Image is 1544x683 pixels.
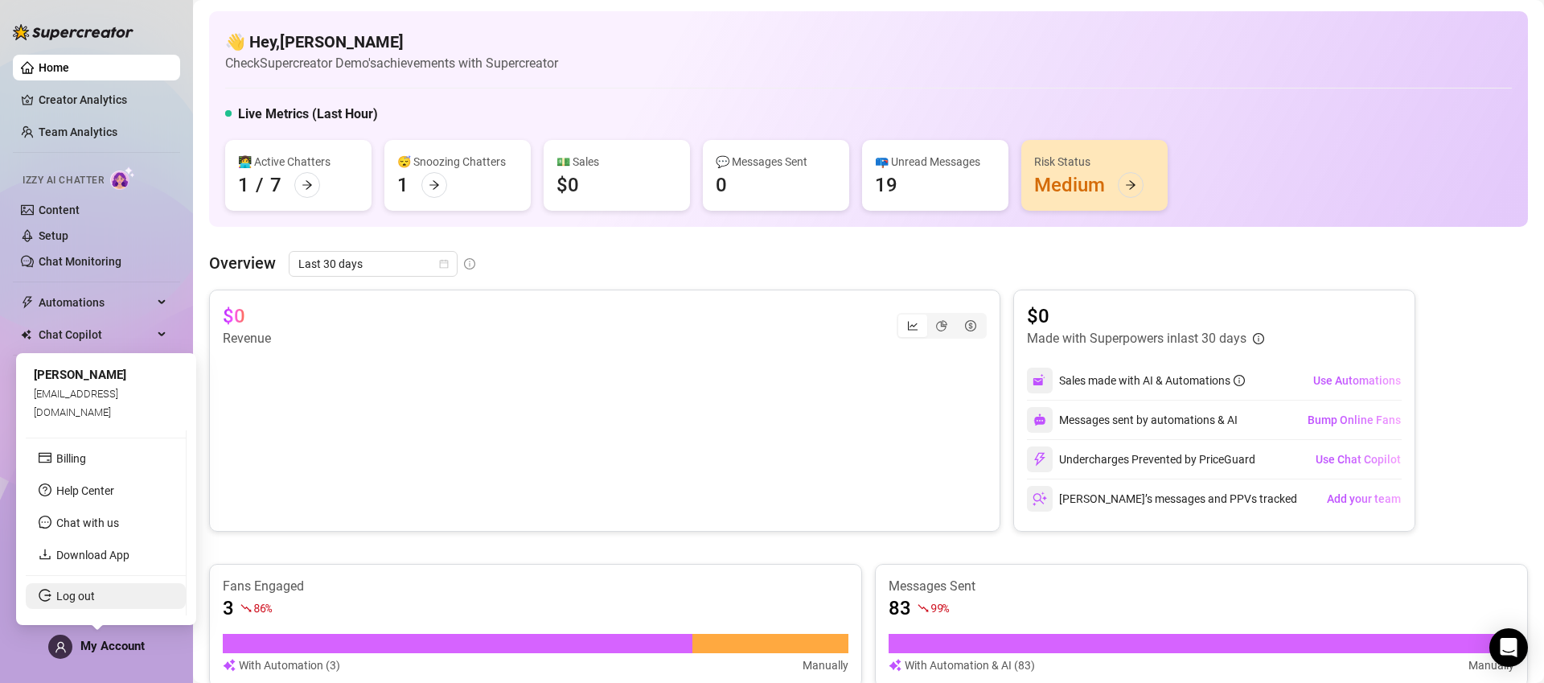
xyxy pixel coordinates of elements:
span: Use Automations [1313,374,1401,387]
div: 📪 Unread Messages [875,153,996,171]
a: Log out [56,590,95,603]
span: Last 30 days [298,252,448,276]
div: 7 [270,172,281,198]
h5: Live Metrics (Last Hour) [238,105,378,124]
img: svg%3e [889,656,901,674]
span: 99 % [930,600,949,615]
img: svg%3e [223,656,236,674]
img: Chat Copilot [21,329,31,340]
span: thunderbolt [21,296,34,309]
div: segmented control [897,313,987,339]
span: dollar-circle [965,320,976,331]
span: [PERSON_NAME] [34,368,126,382]
button: Use Chat Copilot [1315,446,1402,472]
span: info-circle [1234,375,1245,386]
h4: 👋 Hey, [PERSON_NAME] [225,31,558,53]
span: info-circle [1253,333,1264,344]
div: Risk Status [1034,153,1155,171]
div: 0 [716,172,727,198]
div: 😴 Snoozing Chatters [397,153,518,171]
div: 👩‍💻 Active Chatters [238,153,359,171]
img: svg%3e [1033,373,1047,388]
div: 19 [875,172,897,198]
article: Fans Engaged [223,578,848,595]
span: Bump Online Fans [1308,414,1401,426]
a: Chat Monitoring [39,255,121,268]
li: Billing [26,446,186,471]
article: 83 [889,595,911,621]
article: $0 [223,303,245,329]
div: 💬 Messages Sent [716,153,836,171]
article: Revenue [223,329,271,348]
img: AI Chatter [110,167,135,190]
article: Made with Superpowers in last 30 days [1027,329,1246,348]
div: $0 [556,172,579,198]
div: 1 [238,172,249,198]
span: Automations [39,290,153,315]
div: Messages sent by automations & AI [1027,407,1238,433]
div: Sales made with AI & Automations [1059,372,1245,389]
span: arrow-right [302,179,313,191]
span: Chat Copilot [39,322,153,348]
article: Manually [1468,656,1514,674]
a: Creator Analytics [39,87,167,113]
span: Izzy AI Chatter [23,173,104,188]
article: Overview [209,251,276,275]
div: Open Intercom Messenger [1489,628,1528,667]
article: 3 [223,595,234,621]
article: With Automation & AI (83) [905,656,1035,674]
span: message [39,516,51,529]
span: calendar [439,259,449,269]
span: fall [240,603,252,614]
a: Help Center [56,484,114,497]
span: [EMAIL_ADDRESS][DOMAIN_NAME] [34,388,118,418]
article: $0 [1027,303,1264,329]
div: [PERSON_NAME]’s messages and PPVs tracked [1027,486,1297,512]
button: Use Automations [1312,368,1402,393]
li: Log out [26,583,186,609]
img: svg%3e [1033,414,1046,426]
span: arrow-right [1125,179,1136,191]
a: Content [39,204,80,216]
span: info-circle [464,258,475,269]
img: logo-BBDzfeDw.svg [13,24,133,40]
div: 1 [397,172,409,198]
span: pie-chart [936,320,947,331]
span: Chat with us [56,516,119,529]
a: Setup [39,229,68,242]
span: My Account [80,639,145,653]
span: Use Chat Copilot [1316,453,1401,466]
span: user [55,641,67,653]
a: Home [39,61,69,74]
img: svg%3e [1033,452,1047,467]
article: Messages Sent [889,578,1514,595]
button: Add your team [1326,486,1402,512]
a: Download App [56,549,129,562]
span: arrow-right [429,179,440,191]
div: 💵 Sales [556,153,677,171]
span: line-chart [907,320,918,331]
button: Bump Online Fans [1307,407,1402,433]
a: Team Analytics [39,125,117,138]
article: Check Supercreator Demo's achievements with Supercreator [225,53,558,73]
span: Add your team [1327,492,1401,505]
a: Billing [56,452,86,465]
div: Undercharges Prevented by PriceGuard [1027,446,1255,472]
img: svg%3e [1033,492,1047,506]
article: With Automation (3) [239,656,340,674]
span: fall [918,603,929,614]
span: 86 % [253,600,272,615]
article: Manually [803,656,848,674]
